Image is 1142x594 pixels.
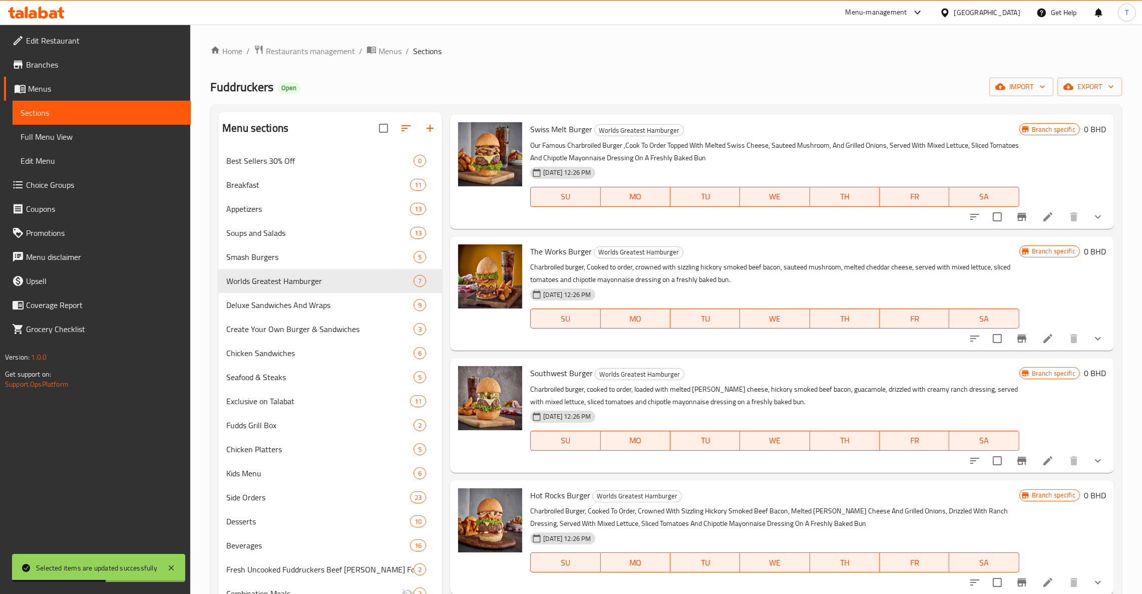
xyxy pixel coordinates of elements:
a: Menus [4,77,191,101]
span: FR [884,312,945,326]
div: items [414,251,426,263]
span: TU [674,433,736,448]
div: Soups and Salads13 [218,221,442,245]
a: Edit menu item [1042,211,1054,223]
div: items [414,563,426,575]
span: Breakfast [226,179,410,191]
div: Best Sellers 30% Off0 [218,149,442,173]
div: items [414,299,426,311]
div: Fudds Grill Box2 [218,413,442,437]
a: Restaurants management [254,45,355,58]
div: Selected items are updated successfully [36,562,157,573]
span: 6 [414,349,426,358]
p: Charbroiled burger, cooked to order, loaded with melted [PERSON_NAME] cheese, hickory smoked beef... [530,383,1019,408]
span: [DATE] 12:26 PM [539,290,595,300]
span: SA [953,433,1015,448]
div: items [414,323,426,335]
button: sort-choices [963,449,987,473]
span: SU [535,189,596,204]
div: Worlds Greatest Hamburger [595,368,684,380]
span: FR [884,433,945,448]
button: Branch-specific-item [1010,205,1034,229]
div: Seafood & Steaks [226,371,414,383]
a: Edit menu item [1042,455,1054,467]
span: 3 [414,325,426,334]
span: Select to update [987,206,1008,227]
button: FR [880,552,949,572]
button: MO [601,431,670,451]
span: [DATE] 12:26 PM [539,534,595,543]
span: Swiss Melt Burger [530,122,592,137]
span: Select to update [987,572,1008,593]
div: items [414,371,426,383]
div: Exclusive on Talabat11 [218,389,442,413]
div: Menu-management [846,7,907,19]
div: [GEOGRAPHIC_DATA] [954,7,1020,18]
nav: breadcrumb [210,45,1122,58]
button: WE [740,431,810,451]
span: Worlds Greatest Hamburger [226,275,414,287]
span: Soups and Salads [226,227,410,239]
div: Desserts [226,515,410,527]
a: Edit Restaurant [4,29,191,53]
span: Exclusive on Talabat [226,395,410,407]
a: Menu disclaimer [4,245,191,269]
span: SA [953,312,1015,326]
a: Branches [4,53,191,77]
button: Add section [418,116,442,140]
div: items [410,515,426,527]
a: Coupons [4,197,191,221]
span: 5 [414,252,426,262]
span: 5 [414,373,426,382]
span: Branch specific [1028,490,1079,500]
span: Sort sections [394,116,418,140]
span: MO [605,433,666,448]
span: Edit Menu [21,155,183,167]
span: Coverage Report [26,299,183,311]
svg: Show Choices [1092,576,1104,588]
div: items [410,539,426,551]
li: / [359,45,362,57]
span: SA [953,555,1015,570]
div: items [414,275,426,287]
span: FR [884,189,945,204]
svg: Show Choices [1092,333,1104,345]
button: SU [530,552,600,572]
span: Deluxe Sandwiches And Wraps [226,299,414,311]
div: items [414,347,426,359]
span: Choice Groups [26,179,183,191]
button: SA [949,431,1019,451]
span: TH [814,312,876,326]
button: WE [740,552,810,572]
a: Sections [13,101,191,125]
p: Our Famous Charbroiled Burger ,Cook To Order Topped With Melted Swiss Cheese, Sauteed Mushroom, A... [530,139,1019,164]
a: Edit menu item [1042,576,1054,588]
a: Choice Groups [4,173,191,197]
span: 9 [414,301,426,310]
span: Version: [5,351,30,364]
span: WE [744,189,806,204]
a: Full Menu View [13,125,191,149]
a: Upsell [4,269,191,293]
span: [DATE] 12:26 PM [539,412,595,421]
button: show more [1086,449,1110,473]
span: Side Orders [226,491,410,503]
span: Chicken Sandwiches [226,347,414,359]
span: TU [674,189,736,204]
button: FR [880,187,949,207]
div: Deluxe Sandwiches And Wraps9 [218,293,442,317]
svg: Show Choices [1092,211,1104,223]
div: items [414,443,426,455]
span: Full Menu View [21,131,183,143]
li: / [406,45,409,57]
div: Seafood & Steaks5 [218,365,442,389]
span: Get support on: [5,368,51,381]
div: items [410,491,426,503]
span: Smash Burgers [226,251,414,263]
a: Edit Menu [13,149,191,173]
a: Promotions [4,221,191,245]
h2: Menu sections [222,121,288,136]
span: Hot Rocks Burger [530,488,590,503]
div: Side Orders23 [218,485,442,509]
